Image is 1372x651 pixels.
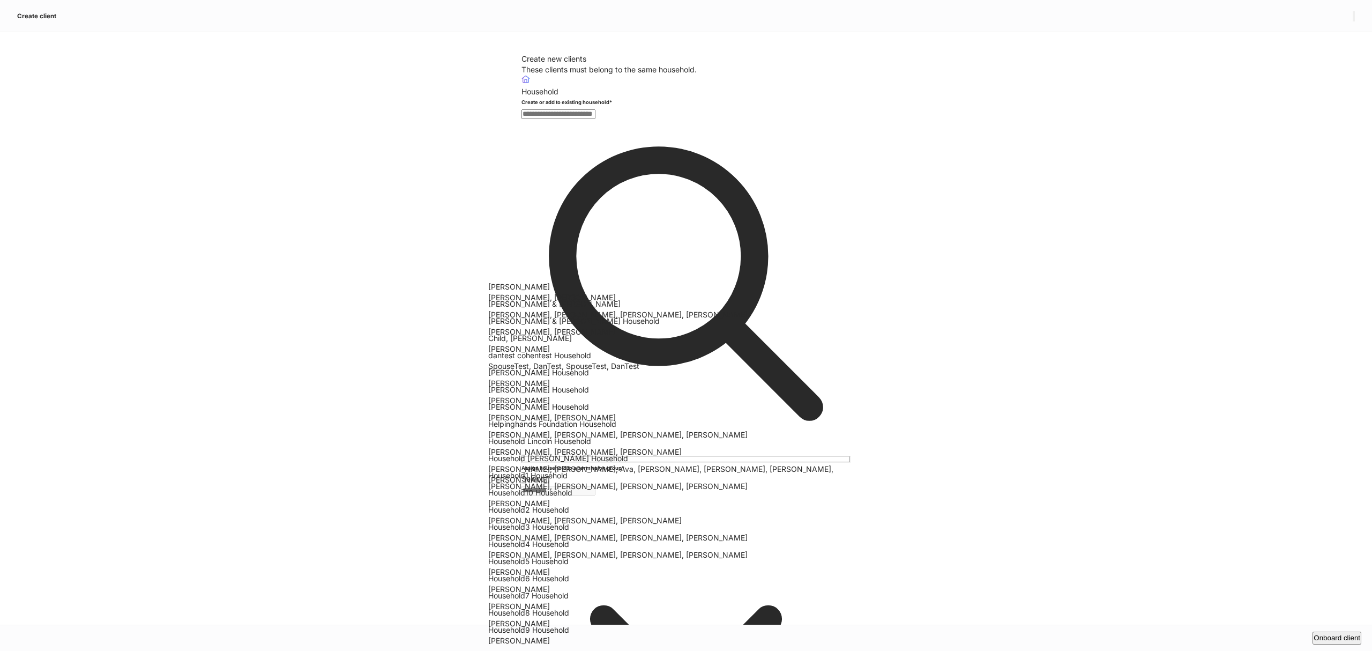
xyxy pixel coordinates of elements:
span: Child, [PERSON_NAME] [488,334,572,343]
div: [PERSON_NAME], [PERSON_NAME] [488,292,885,303]
span: Helpinghands Foundation Household [488,419,616,428]
span: [PERSON_NAME] [488,282,550,291]
div: [PERSON_NAME] [488,378,885,389]
span: Household10 Household [488,488,572,497]
div: SpouseTest, DanTest, SpouseTest, DanTest [488,361,885,372]
div: [PERSON_NAME], [PERSON_NAME], [PERSON_NAME], [PERSON_NAME] [488,532,885,543]
div: [PERSON_NAME], [PERSON_NAME], [PERSON_NAME], [PERSON_NAME] [488,430,885,440]
span: [PERSON_NAME] Household [488,402,589,411]
span: Household2 Household [488,505,569,514]
span: Household9 Household [488,625,569,634]
h6: Create or add to existing household [521,97,612,108]
div: [PERSON_NAME] [488,618,885,629]
div: Household [521,86,851,97]
div: [PERSON_NAME] [488,395,885,406]
div: [PERSON_NAME] [488,344,885,354]
span: dantest cohentest Household [488,351,591,360]
span: Household6 Household [488,574,569,583]
div: Onboard client [1314,633,1360,643]
div: [PERSON_NAME] [488,601,885,612]
div: [PERSON_NAME] [488,498,885,509]
div: [PERSON_NAME], [PERSON_NAME], [PERSON_NAME], [PERSON_NAME] [488,481,885,492]
div: [PERSON_NAME], [PERSON_NAME], [PERSON_NAME] [488,515,885,526]
span: Household [PERSON_NAME] Household [488,454,628,463]
span: Household1 Household [488,471,568,480]
div: [PERSON_NAME], [PERSON_NAME], [PERSON_NAME], [PERSON_NAME] [488,309,885,320]
span: Household3 Household [488,522,569,531]
h5: Create client [17,11,56,21]
span: [PERSON_NAME] & [PERSON_NAME] [488,299,621,308]
div: [PERSON_NAME], [PERSON_NAME], [PERSON_NAME], [PERSON_NAME] [488,550,885,560]
span: Household8 Household [488,608,569,617]
span: Household4 Household [488,539,569,549]
div: [PERSON_NAME] [488,567,885,578]
div: Create new clients [521,54,851,64]
div: [PERSON_NAME], [PERSON_NAME] [488,412,885,423]
span: [PERSON_NAME] & [PERSON_NAME] Household [488,316,660,325]
span: [PERSON_NAME] Household [488,368,589,377]
span: Household5 Household [488,557,569,566]
div: [PERSON_NAME] [488,584,885,595]
div: [PERSON_NAME], [PERSON_NAME], Ava, [PERSON_NAME], [PERSON_NAME], [PERSON_NAME], [PERSON_NAME] [488,464,885,485]
div: [PERSON_NAME], [PERSON_NAME] [488,327,885,337]
button: Onboard client [1313,632,1361,645]
span: Household Lincoln Household [488,437,591,446]
span: [PERSON_NAME] Household [488,385,589,394]
div: [PERSON_NAME] [488,635,885,646]
span: Household7 Household [488,591,569,600]
div: [PERSON_NAME], [PERSON_NAME], [PERSON_NAME] [488,447,885,457]
div: These clients must belong to the same household. [521,64,851,75]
